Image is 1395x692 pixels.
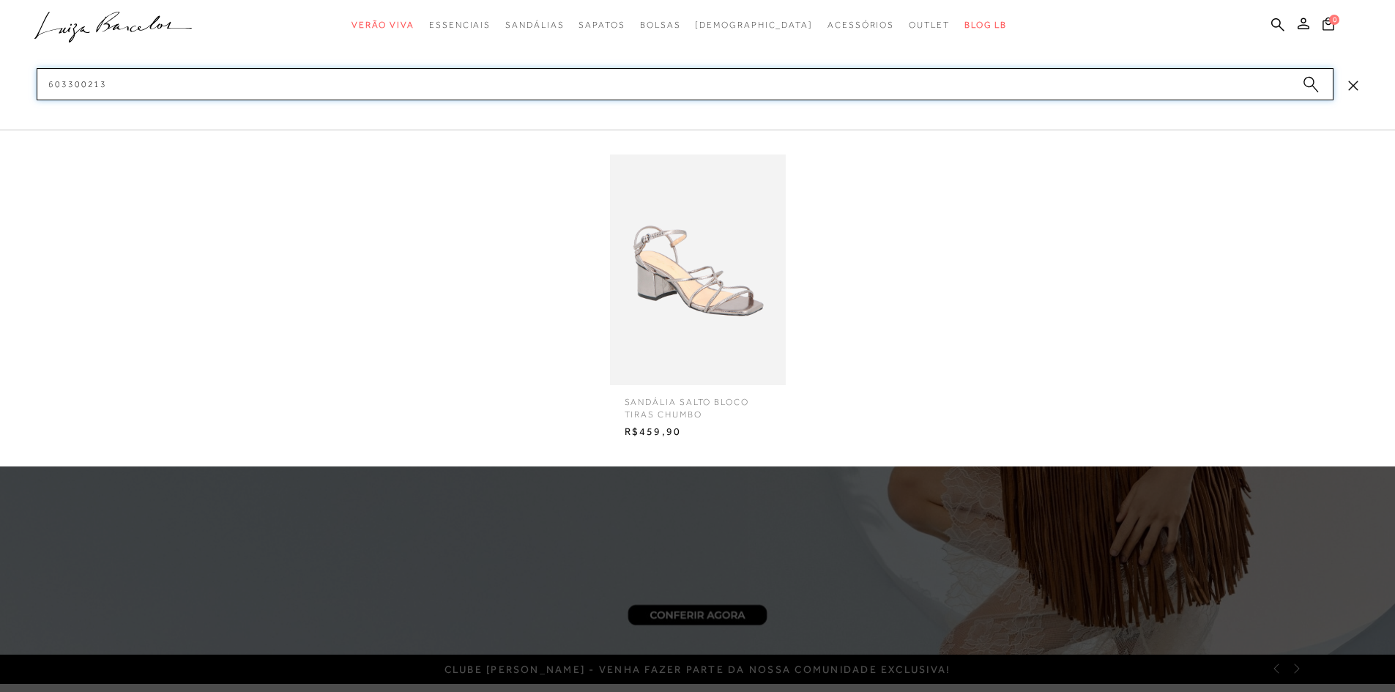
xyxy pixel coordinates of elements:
[37,68,1333,100] input: Buscar.
[505,12,564,39] a: categoryNavScreenReaderText
[579,12,625,39] a: categoryNavScreenReaderText
[351,12,414,39] a: categoryNavScreenReaderText
[606,155,789,442] a: SANDÁLIA SALTO BLOCO TIRAS CHUMBO SANDÁLIA SALTO BLOCO TIRAS CHUMBO R$459,90
[640,12,681,39] a: categoryNavScreenReaderText
[964,12,1007,39] a: BLOG LB
[640,20,681,30] span: Bolsas
[610,155,786,385] img: SANDÁLIA SALTO BLOCO TIRAS CHUMBO
[909,12,950,39] a: categoryNavScreenReaderText
[1329,15,1339,25] span: 0
[909,20,950,30] span: Outlet
[505,20,564,30] span: Sandálias
[827,20,894,30] span: Acessórios
[964,20,1007,30] span: BLOG LB
[614,421,782,443] span: R$459,90
[695,20,813,30] span: [DEMOGRAPHIC_DATA]
[429,20,491,30] span: Essenciais
[1318,16,1339,36] button: 0
[827,12,894,39] a: categoryNavScreenReaderText
[429,12,491,39] a: categoryNavScreenReaderText
[695,12,813,39] a: noSubCategoriesText
[614,385,782,421] span: SANDÁLIA SALTO BLOCO TIRAS CHUMBO
[579,20,625,30] span: Sapatos
[351,20,414,30] span: Verão Viva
